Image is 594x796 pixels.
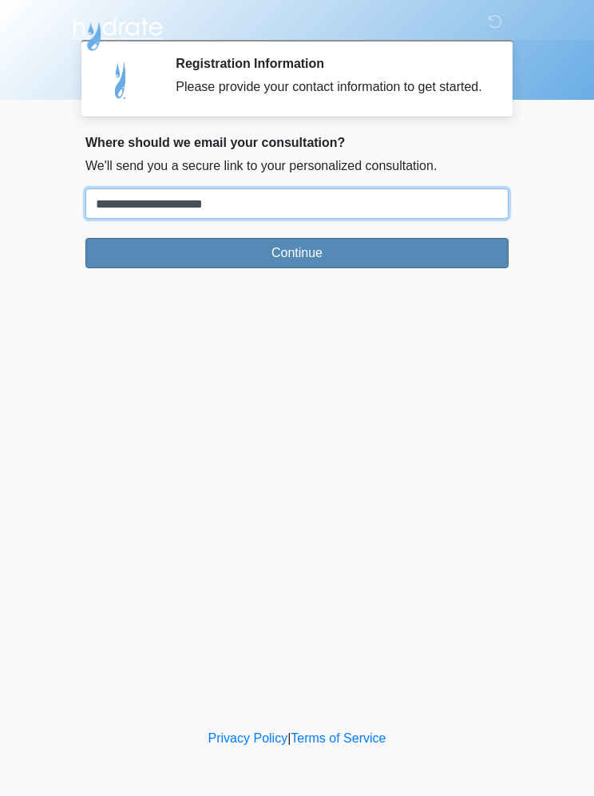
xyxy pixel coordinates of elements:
p: We'll send you a secure link to your personalized consultation. [85,156,509,176]
img: Agent Avatar [97,56,145,104]
a: Privacy Policy [208,731,288,745]
h2: Where should we email your consultation? [85,135,509,150]
div: Please provide your contact information to get started. [176,77,485,97]
button: Continue [85,238,509,268]
img: Hydrate IV Bar - Flagstaff Logo [69,12,165,52]
a: | [287,731,291,745]
a: Terms of Service [291,731,386,745]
